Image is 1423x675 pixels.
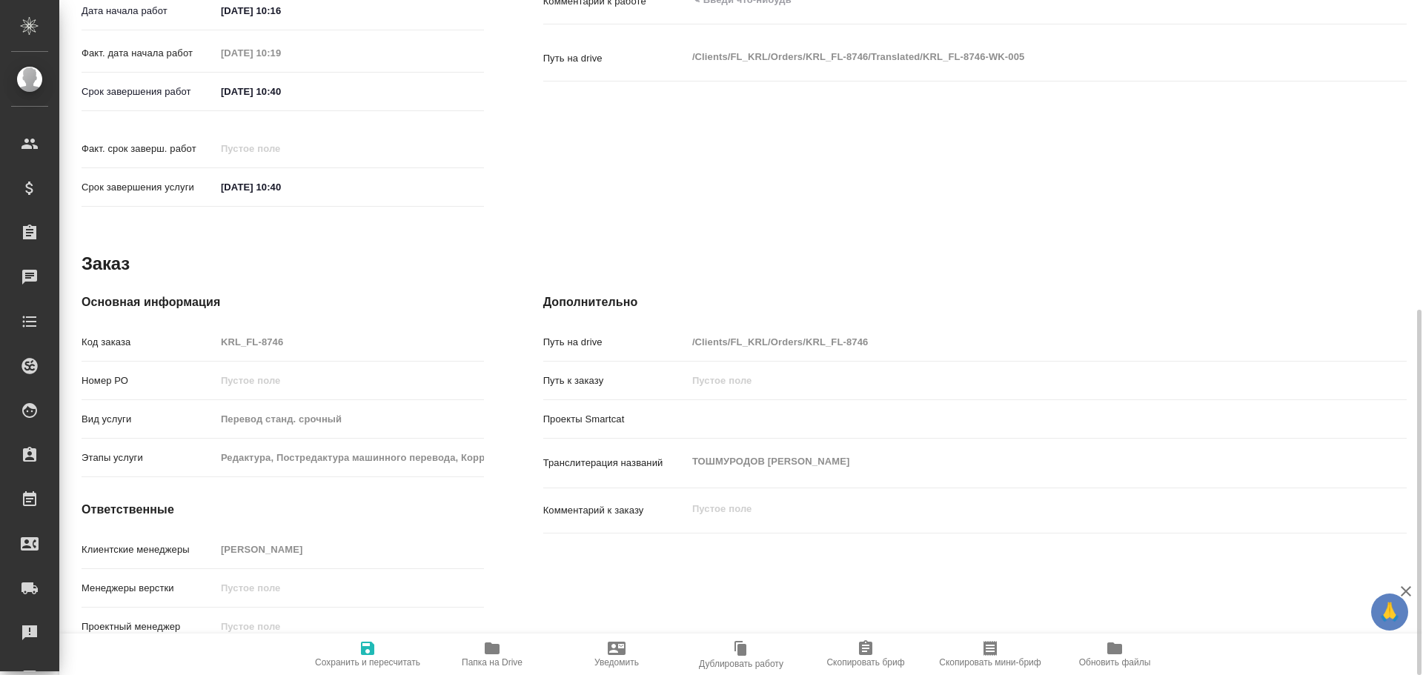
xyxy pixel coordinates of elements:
h4: Ответственные [82,501,484,519]
span: Обновить файлы [1079,657,1151,668]
p: Срок завершения работ [82,84,216,99]
button: Скопировать мини-бриф [928,634,1052,675]
input: Пустое поле [216,616,484,637]
input: Пустое поле [216,331,484,353]
span: Сохранить и пересчитать [315,657,420,668]
p: Клиентские менеджеры [82,542,216,557]
h2: Заказ [82,252,130,276]
p: Путь на drive [543,335,687,350]
p: Проектный менеджер [82,619,216,634]
button: Скопировать бриф [803,634,928,675]
button: Папка на Drive [430,634,554,675]
h4: Дополнительно [543,293,1407,311]
p: Код заказа [82,335,216,350]
input: Пустое поле [216,42,345,64]
button: 🙏 [1371,593,1408,631]
input: Пустое поле [687,370,1335,391]
p: Факт. срок заверш. работ [82,142,216,156]
p: Транслитерация названий [543,456,687,470]
button: Дублировать работу [679,634,803,675]
input: ✎ Введи что-нибудь [216,176,345,198]
p: Путь к заказу [543,373,687,388]
p: Менеджеры верстки [82,581,216,596]
span: Скопировать мини-бриф [939,657,1041,668]
button: Обновить файлы [1052,634,1177,675]
p: Номер РО [82,373,216,388]
p: Срок завершения услуги [82,180,216,195]
h4: Основная информация [82,293,484,311]
button: Уведомить [554,634,679,675]
span: Папка на Drive [462,657,523,668]
p: Вид услуги [82,412,216,427]
p: Дата начала работ [82,4,216,19]
span: Уведомить [594,657,639,668]
span: Скопировать бриф [826,657,904,668]
span: Дублировать работу [699,659,783,669]
input: Пустое поле [216,370,484,391]
p: Комментарий к заказу [543,503,687,518]
textarea: /Clients/FL_KRL/Orders/KRL_FL-8746/Translated/KRL_FL-8746-WK-005 [687,44,1335,70]
p: Проекты Smartcat [543,412,687,427]
p: Этапы услуги [82,450,216,465]
input: Пустое поле [216,408,484,430]
input: Пустое поле [216,447,484,468]
textarea: ТОШМУРОДОВ [PERSON_NAME] [687,449,1335,474]
span: 🙏 [1377,596,1402,628]
p: Факт. дата начала работ [82,46,216,61]
input: Пустое поле [216,577,484,599]
input: Пустое поле [216,138,345,159]
input: Пустое поле [687,331,1335,353]
button: Сохранить и пересчитать [305,634,430,675]
input: ✎ Введи что-нибудь [216,81,345,102]
p: Путь на drive [543,51,687,66]
input: Пустое поле [216,539,484,560]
